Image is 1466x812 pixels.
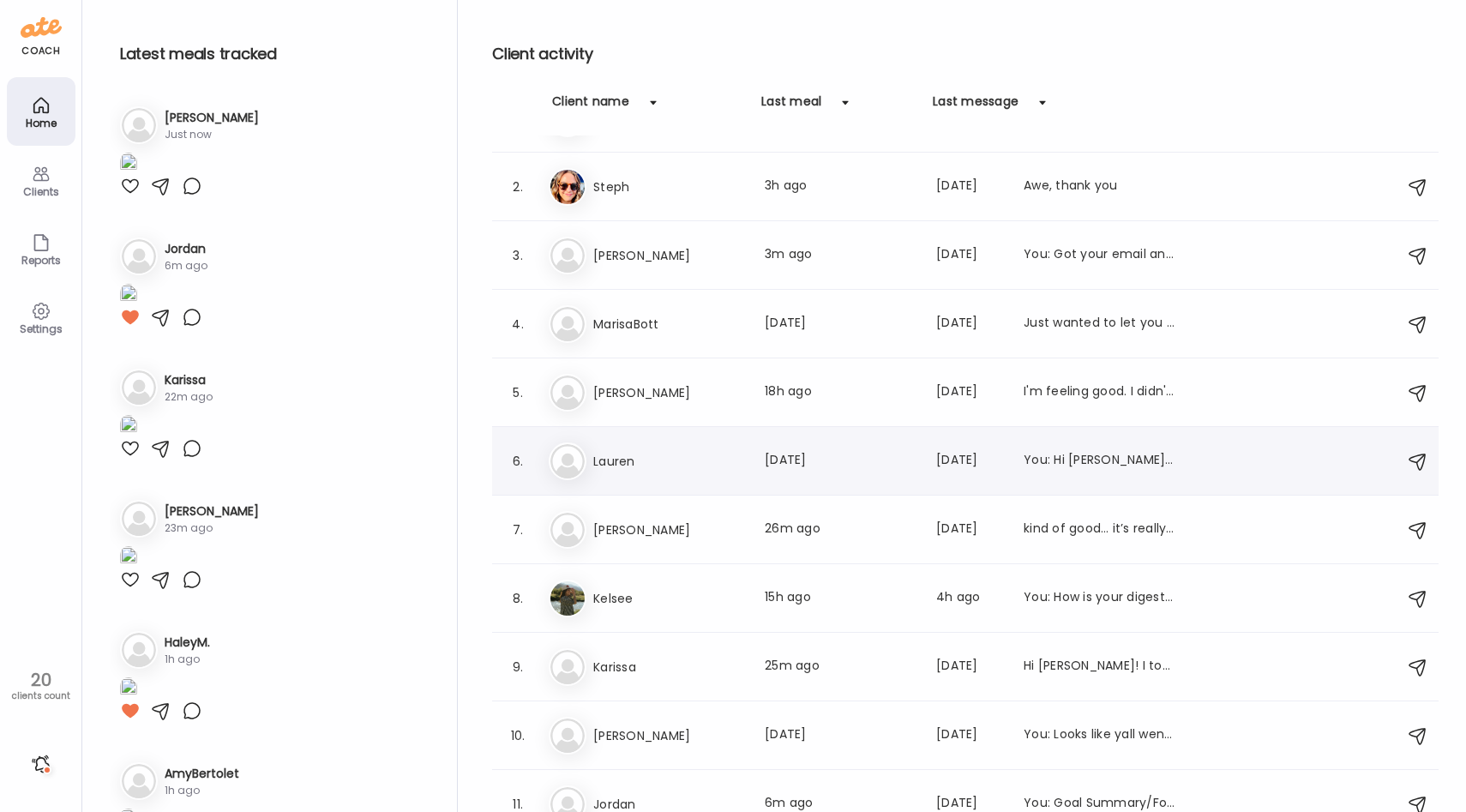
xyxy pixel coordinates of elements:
img: bg-avatar-default.svg [550,376,585,410]
div: You: Looks like yall went grocery shopping, love! [1024,725,1175,746]
img: bg-avatar-default.svg [122,633,156,667]
div: Last meal [761,93,821,120]
div: 25m ago [765,657,916,677]
div: You: How is your digestion and bowel movements since off the probiotic [1024,588,1175,609]
img: images%2FaUl2YZnyKlU6aR8NDJptNbXyT982%2FPlwFBzvhbm4P64G2UmFn%2FxkTsD9dQe19M1mOuBl0r_1080 [120,415,137,438]
img: avatars%2Fao27S4JzfGeT91DxyLlQHNwuQjE3 [550,581,585,616]
div: You: Got your email and I am happy to hear that it is going so well. Let's keep up the good work ... [1024,245,1175,266]
div: I'm feeling good. I didn't log anything [DATE] but I was doing so much that it was just mainly sn... [1024,382,1175,403]
div: 5. [508,382,528,403]
h3: Jordan [165,240,207,258]
h3: [PERSON_NAME] [593,725,744,746]
h3: AmyBertolet [165,765,239,783]
div: [DATE] [936,657,1003,677]
div: [DATE] [936,245,1003,266]
div: 6m ago [165,258,207,274]
img: bg-avatar-default.svg [550,307,585,341]
div: Just wanted to let you know the recipes so far for this week have been 10/10! [1024,314,1175,334]
div: 4. [508,314,528,334]
h3: [PERSON_NAME] [165,109,259,127]
img: ate [21,14,62,41]
div: 20 [6,670,75,690]
div: Client name [552,93,629,120]
div: 4h ago [936,588,1003,609]
div: 18h ago [765,382,916,403]
div: 3m ago [765,245,916,266]
div: Just now [165,127,259,142]
div: [DATE] [936,725,1003,746]
h3: Lauren [593,451,744,472]
div: [DATE] [936,451,1003,472]
div: 22m ago [165,389,213,405]
h3: HaleyM. [165,634,210,652]
div: Awe, thank you [1024,177,1175,197]
div: [DATE] [936,520,1003,540]
div: 2. [508,177,528,197]
div: Settings [10,323,72,334]
img: images%2FnqEos4dlPfU1WAEMgzCZDTUbVOs2%2F9qvCoZrSZ7gsgLaN8HCQ%2FzZpAmPvcEMAbMKxpeLBC_1080 [120,677,137,701]
img: bg-avatar-default.svg [550,444,585,478]
img: images%2Fz17eglOKHsRvr9y7Uz8EgGtDCwB3%2FV954SmVaLJ7seDUpJPkv%2FoZMmyZtgYSAMHrybrjQm_1080 [120,546,137,569]
h2: Latest meals tracked [120,41,430,67]
img: bg-avatar-default.svg [122,370,156,405]
div: [DATE] [936,382,1003,403]
div: [DATE] [936,314,1003,334]
img: bg-avatar-default.svg [550,513,585,547]
div: You: Hi [PERSON_NAME]! Just a gentle reminder to start getting consistent with the App so we can ... [1024,451,1175,472]
img: images%2FcIOKJn22u3fHhqzgqXOLaKaaU6s1%2FAnX2J9xOKaY3vjxeMxYZ%2FeVzzYWI04XYRzu1cd4it_1080 [120,284,137,307]
h3: Karissa [165,371,213,389]
div: Last message [933,93,1018,120]
div: 6. [508,451,528,472]
div: 26m ago [765,520,916,540]
div: [DATE] [765,451,916,472]
h3: MarisaBott [593,314,744,334]
img: bg-avatar-default.svg [550,238,585,273]
h3: [PERSON_NAME] [593,382,744,403]
h3: [PERSON_NAME] [593,520,744,540]
img: avatars%2FwFftV3A54uPCICQkRJ4sEQqFNTj1 [550,170,585,204]
h3: Karissa [593,657,744,677]
div: coach [21,44,60,58]
img: bg-avatar-default.svg [122,764,156,798]
h3: Steph [593,177,744,197]
div: clients count [6,690,75,702]
div: 9. [508,657,528,677]
img: bg-avatar-default.svg [550,650,585,684]
div: 3. [508,245,528,266]
div: [DATE] [936,177,1003,197]
div: Clients [10,186,72,197]
h3: [PERSON_NAME] [593,245,744,266]
div: 8. [508,588,528,609]
div: 15h ago [765,588,916,609]
h3: Kelsee [593,588,744,609]
img: bg-avatar-default.svg [550,719,585,753]
div: 23m ago [165,520,259,536]
div: [DATE] [765,725,916,746]
img: bg-avatar-default.svg [122,502,156,536]
div: kind of good… it’s really hard for me to not eat random things that i’m trying to not or build tr... [1024,520,1175,540]
img: bg-avatar-default.svg [122,108,156,142]
div: Reports [10,255,72,266]
div: 1h ago [165,783,239,798]
h2: Client activity [492,41,1439,67]
div: Home [10,117,72,129]
div: [DATE] [765,314,916,334]
img: images%2FD1KCQUEvUCUCripQeQySqAbcA313%2F2aFQLHbmOtjAt5JcoDjO%2FCkkmZwjNzhyPuALP3mzY_1080 [120,153,137,176]
div: 10. [508,725,528,746]
div: 1h ago [165,652,210,667]
div: Hi [PERSON_NAME]! I totally forgot but I am going on a work conference ([DATE]-[DATE]) next week.... [1024,657,1175,677]
div: 3h ago [765,177,916,197]
div: 7. [508,520,528,540]
img: bg-avatar-default.svg [122,239,156,274]
h3: [PERSON_NAME] [165,502,259,520]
